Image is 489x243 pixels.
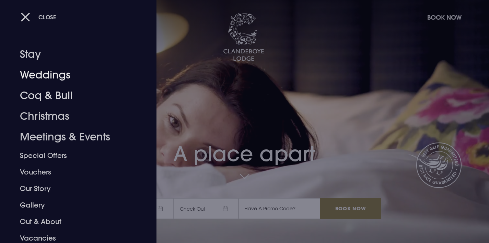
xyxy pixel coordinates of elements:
[20,197,128,213] a: Gallery
[20,106,128,127] a: Christmas
[38,13,56,21] span: Close
[21,10,56,24] button: Close
[20,213,128,230] a: Out & About
[20,65,128,85] a: Weddings
[20,164,128,180] a: Vouchers
[20,44,128,65] a: Stay
[20,147,128,164] a: Special Offers
[20,180,128,197] a: Our Story
[20,127,128,147] a: Meetings & Events
[20,85,128,106] a: Coq & Bull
